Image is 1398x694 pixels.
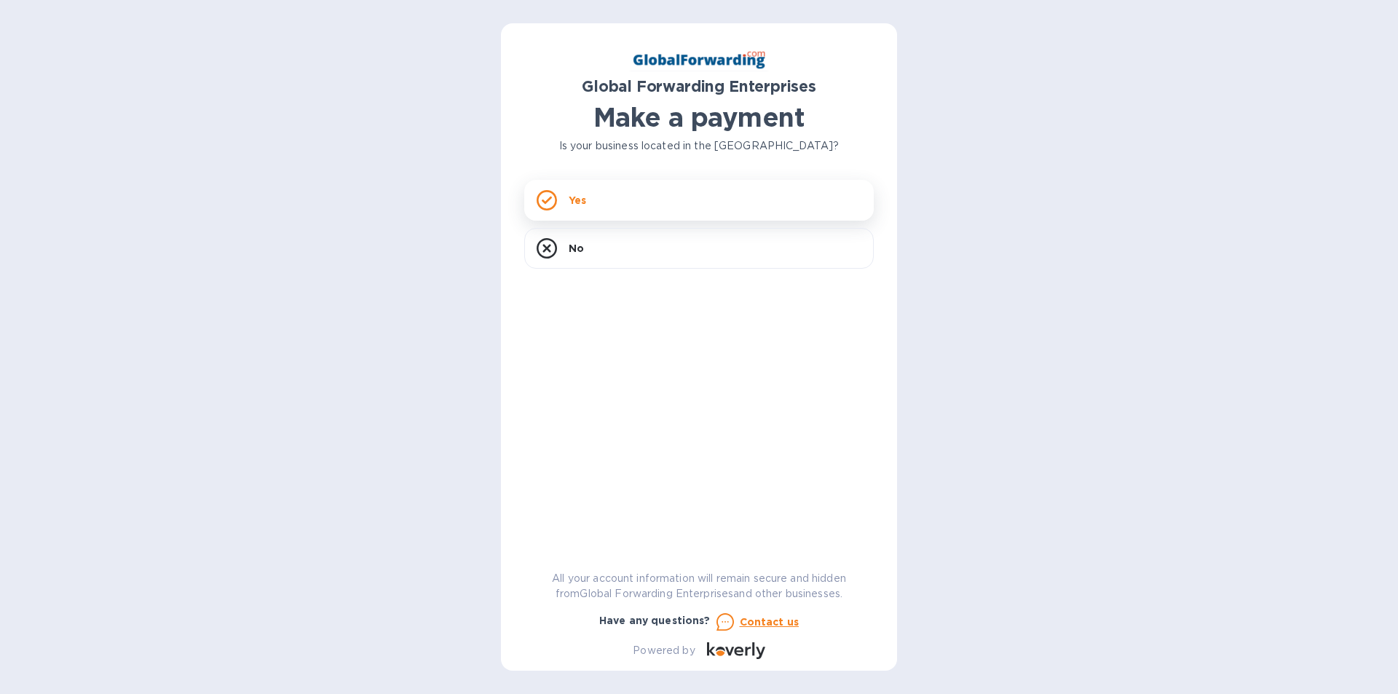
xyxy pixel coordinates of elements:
[599,615,711,626] b: Have any questions?
[524,138,874,154] p: Is your business located in the [GEOGRAPHIC_DATA]?
[524,571,874,602] p: All your account information will remain secure and hidden from Global Forwarding Enterprises and...
[524,102,874,133] h1: Make a payment
[740,616,799,628] u: Contact us
[582,77,816,95] b: Global Forwarding Enterprises
[569,193,586,208] p: Yes
[633,643,695,658] p: Powered by
[569,241,584,256] p: No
